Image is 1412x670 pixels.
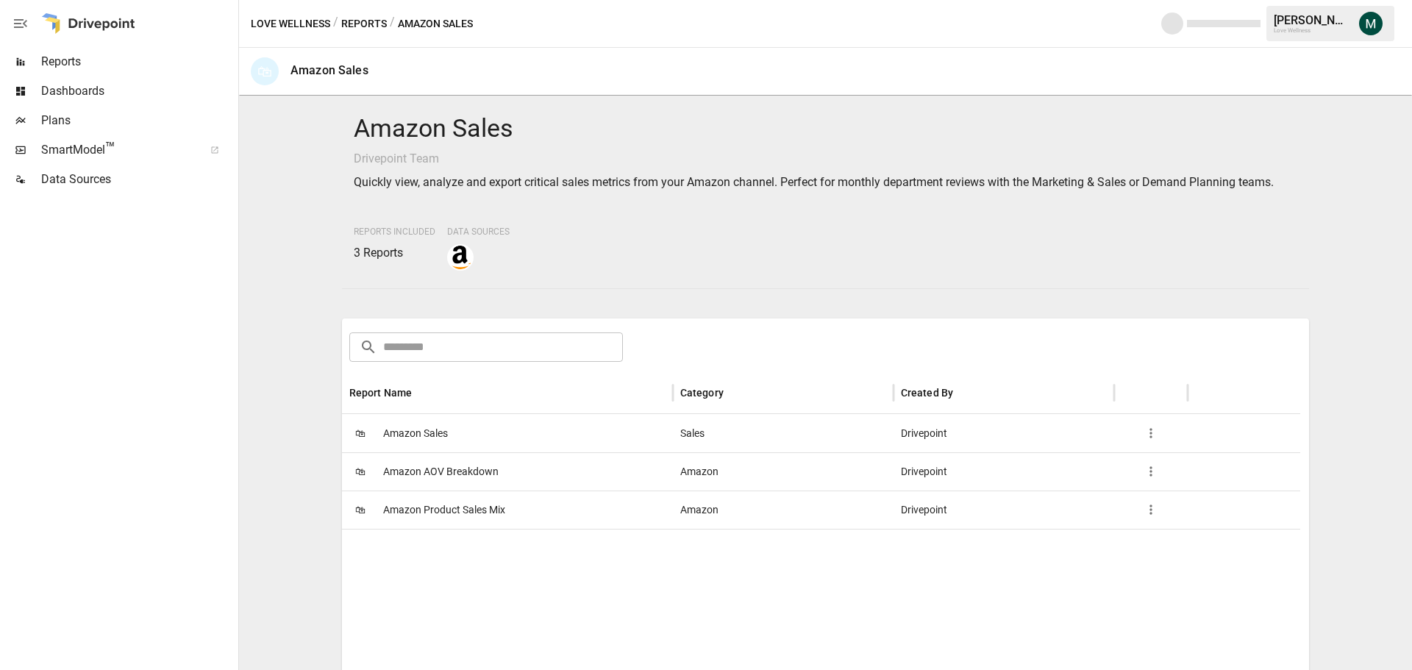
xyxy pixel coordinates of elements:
div: Report Name [349,387,413,399]
button: Michael Cormack [1350,3,1391,44]
div: [PERSON_NAME] [1274,13,1350,27]
span: Reports [41,53,235,71]
div: Love Wellness [1274,27,1350,34]
span: Data Sources [41,171,235,188]
div: / [390,15,395,33]
div: Category [680,387,724,399]
p: Drivepoint Team [354,150,1298,168]
span: Amazon AOV Breakdown [383,453,499,491]
img: Michael Cormack [1359,12,1383,35]
span: 🛍 [349,422,371,444]
button: Sort [413,382,434,403]
div: Amazon [673,491,894,529]
div: 🛍 [251,57,279,85]
div: Drivepoint [894,452,1114,491]
span: 🛍 [349,499,371,521]
span: Reports Included [354,227,435,237]
button: Love Wellness [251,15,330,33]
div: Drivepoint [894,491,1114,529]
p: 3 Reports [354,244,435,262]
div: / [333,15,338,33]
span: SmartModel [41,141,194,159]
div: Amazon Sales [290,63,368,77]
div: Created By [901,387,954,399]
button: Reports [341,15,387,33]
div: Sales [673,414,894,452]
span: Dashboards [41,82,235,100]
button: Sort [955,382,975,403]
span: 🛍 [349,460,371,482]
span: Amazon Sales [383,415,448,452]
p: Quickly view, analyze and export critical sales metrics from your Amazon channel. Perfect for mon... [354,174,1298,191]
span: Amazon Product Sales Mix [383,491,505,529]
div: Amazon [673,452,894,491]
span: Data Sources [447,227,510,237]
div: Drivepoint [894,414,1114,452]
img: amazon [449,246,472,269]
button: Sort [725,382,746,403]
span: ™ [105,139,115,157]
h4: Amazon Sales [354,113,1298,144]
span: Plans [41,112,235,129]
